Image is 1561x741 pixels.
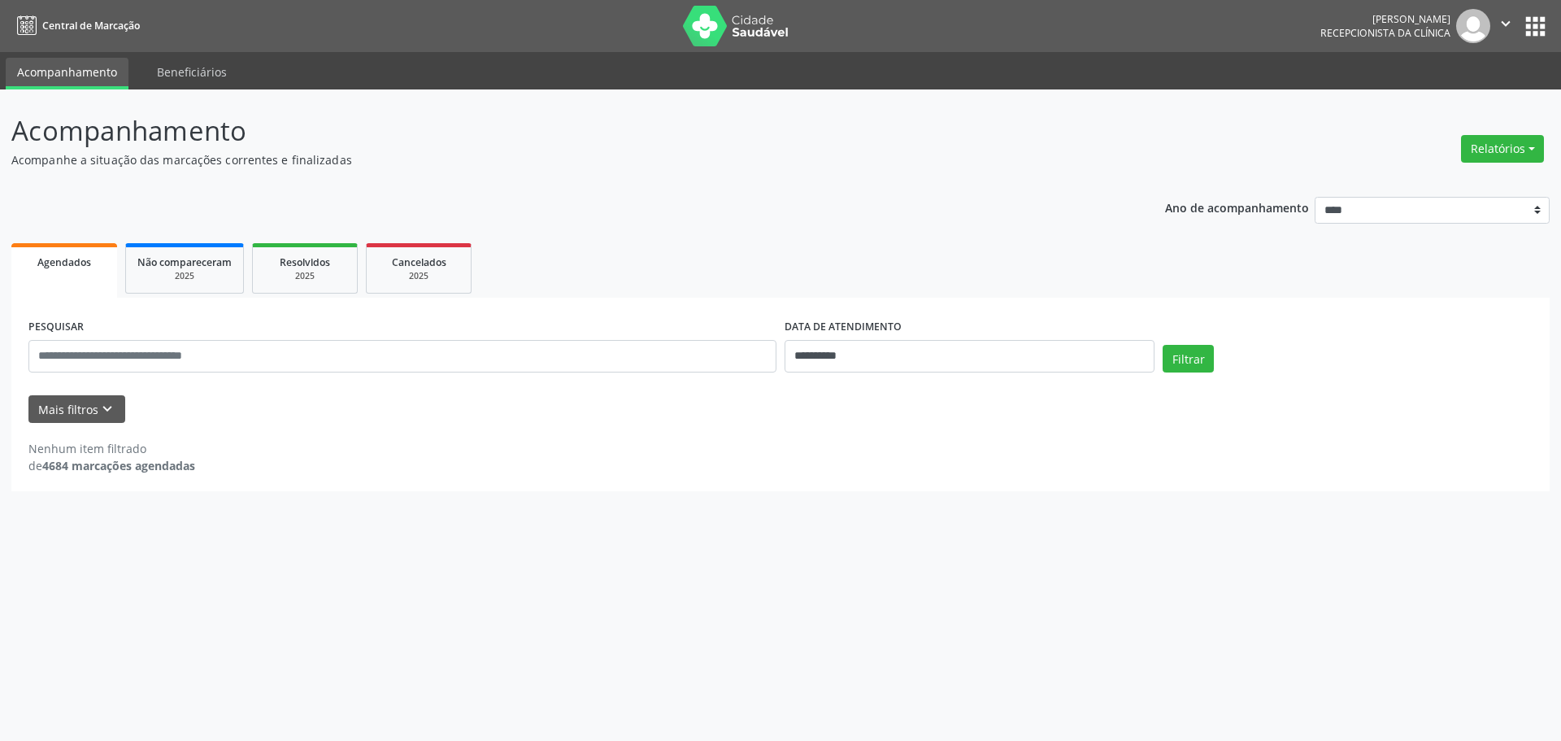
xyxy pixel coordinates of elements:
div: de [28,457,195,474]
button: Mais filtroskeyboard_arrow_down [28,395,125,424]
p: Acompanhe a situação das marcações correntes e finalizadas [11,151,1088,168]
p: Acompanhamento [11,111,1088,151]
a: Beneficiários [146,58,238,86]
span: Resolvidos [280,255,330,269]
a: Central de Marcação [11,12,140,39]
div: [PERSON_NAME] [1320,12,1450,26]
span: Recepcionista da clínica [1320,26,1450,40]
div: 2025 [378,270,459,282]
strong: 4684 marcações agendadas [42,458,195,473]
label: DATA DE ATENDIMENTO [785,315,902,340]
span: Cancelados [392,255,446,269]
span: Central de Marcação [42,19,140,33]
div: Nenhum item filtrado [28,440,195,457]
button:  [1490,9,1521,43]
label: PESQUISAR [28,315,84,340]
a: Acompanhamento [6,58,128,89]
i: keyboard_arrow_down [98,400,116,418]
button: Filtrar [1163,345,1214,373]
p: Ano de acompanhamento [1165,197,1309,217]
span: Agendados [37,255,91,269]
button: Relatórios [1461,135,1544,163]
button: apps [1521,12,1550,41]
span: Não compareceram [137,255,232,269]
div: 2025 [264,270,346,282]
i:  [1497,15,1515,33]
img: img [1456,9,1490,43]
div: 2025 [137,270,232,282]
